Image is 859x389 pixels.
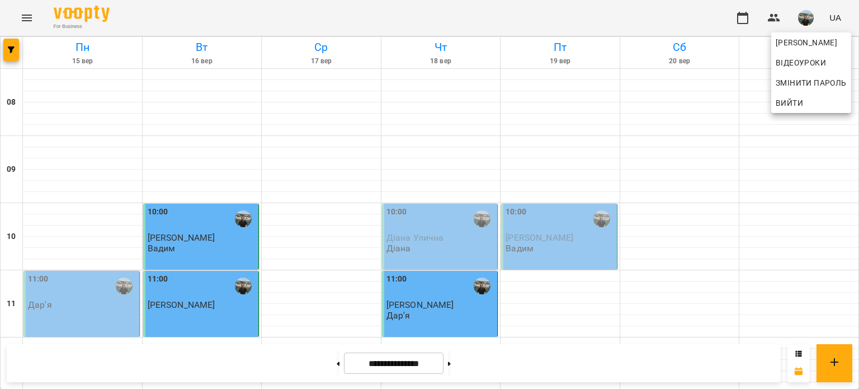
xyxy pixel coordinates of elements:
[771,73,851,93] a: Змінити пароль
[771,53,830,73] a: Відеоуроки
[771,93,851,113] button: Вийти
[776,36,847,49] span: [PERSON_NAME]
[771,32,851,53] a: [PERSON_NAME]
[776,76,847,90] span: Змінити пароль
[776,56,826,69] span: Відеоуроки
[776,96,803,110] span: Вийти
